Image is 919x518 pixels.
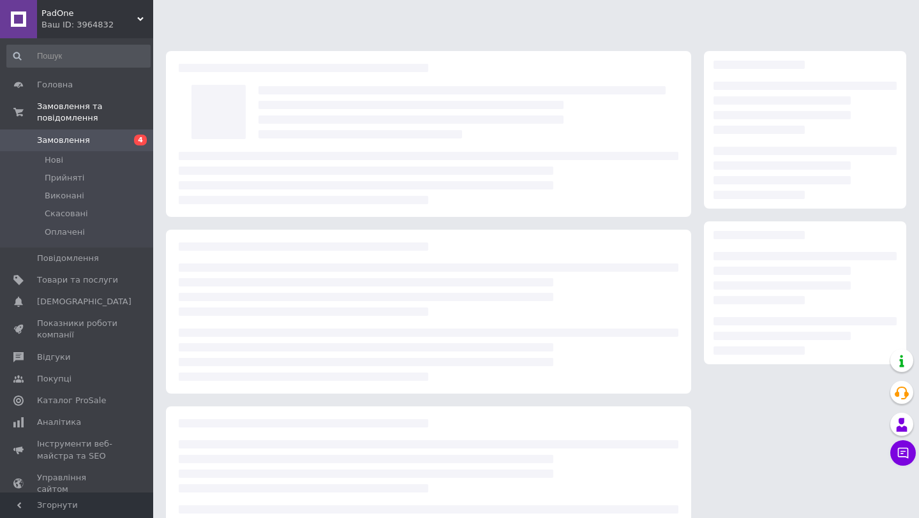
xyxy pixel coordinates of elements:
[45,154,63,166] span: Нові
[37,296,131,307] span: [DEMOGRAPHIC_DATA]
[37,472,118,495] span: Управління сайтом
[45,190,84,202] span: Виконані
[37,253,99,264] span: Повідомлення
[37,318,118,341] span: Показники роботи компанії
[6,45,151,68] input: Пошук
[45,172,84,184] span: Прийняті
[37,101,153,124] span: Замовлення та повідомлення
[41,8,137,19] span: PаdOne
[45,208,88,219] span: Скасовані
[45,226,85,238] span: Оплачені
[37,438,118,461] span: Інструменти веб-майстра та SEO
[37,135,90,146] span: Замовлення
[37,352,70,363] span: Відгуки
[37,79,73,91] span: Головна
[37,274,118,286] span: Товари та послуги
[41,19,153,31] div: Ваш ID: 3964832
[37,417,81,428] span: Аналітика
[37,395,106,406] span: Каталог ProSale
[134,135,147,145] span: 4
[37,373,71,385] span: Покупці
[890,440,916,466] button: Чат з покупцем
